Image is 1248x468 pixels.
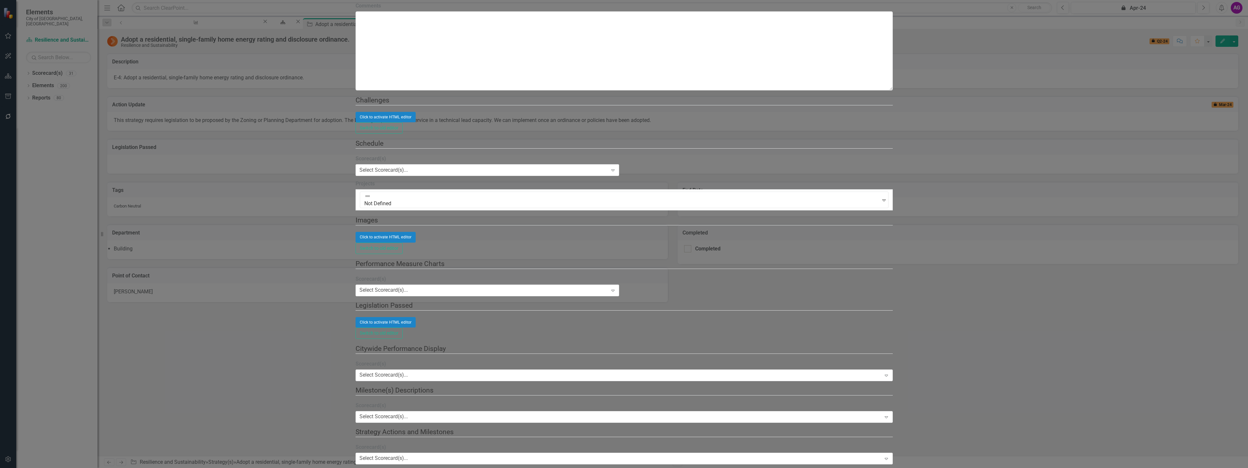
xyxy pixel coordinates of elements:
legend: Performance Measure Charts [356,259,893,269]
label: Scorecard(s) [356,444,893,451]
label: Scorecard(s) [356,155,619,163]
legend: Legislation Passed [356,301,893,311]
div: Select Scorecard(s)... [359,167,408,174]
div: Select Scorecard(s)... [359,287,408,294]
label: Scorecard(s) [356,402,893,409]
legend: Milestone(s) Descriptions [356,385,893,395]
label: Scorecard(s) [356,360,893,368]
button: Switch to old editor [356,243,403,254]
label: Projects [356,180,893,188]
legend: Citywide Performance Display [356,344,893,354]
button: Click to activate HTML editor [356,112,416,122]
legend: Images [356,215,893,225]
img: Not Defined [364,193,371,199]
label: Scorecard(s) [356,275,619,283]
legend: Schedule [356,139,893,149]
div: Select Scorecard(s)... [359,455,408,462]
button: Switch to old editor [356,122,403,134]
div: Select Scorecard(s)... [359,413,408,421]
button: Switch to old editor [356,328,403,339]
button: Click to activate HTML editor [356,232,416,242]
legend: Challenges [356,95,893,105]
div: Select Scorecard(s)... [359,371,408,379]
legend: Strategy Actions and Milestones [356,427,893,437]
button: Click to activate HTML editor [356,317,416,328]
label: Comments [356,2,893,10]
